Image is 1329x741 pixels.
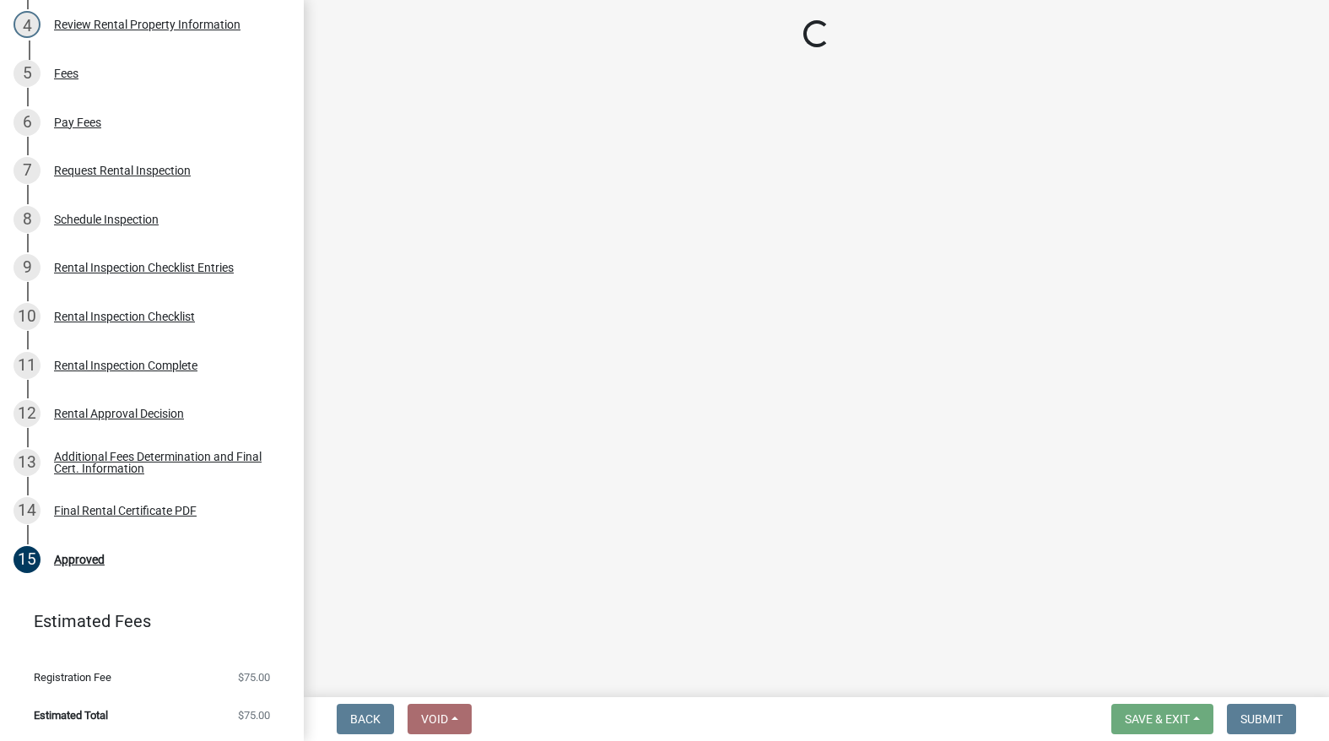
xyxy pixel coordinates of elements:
div: Schedule Inspection [54,214,159,225]
span: Save & Exit [1125,712,1190,726]
span: $75.00 [238,672,270,683]
div: Rental Inspection Complete [54,360,197,371]
div: Approved [54,554,105,565]
div: Rental Approval Decision [54,408,184,419]
div: Rental Inspection Checklist [54,311,195,322]
a: Estimated Fees [14,604,277,638]
span: Estimated Total [34,710,108,721]
div: Pay Fees [54,116,101,128]
div: Fees [54,68,78,79]
div: Final Rental Certificate PDF [54,505,197,517]
div: 11 [14,352,41,379]
div: 6 [14,109,41,136]
span: Back [350,712,381,726]
div: 10 [14,303,41,330]
div: Review Rental Property Information [54,19,240,30]
div: 12 [14,400,41,427]
div: 7 [14,157,41,184]
div: 15 [14,546,41,573]
div: Additional Fees Determination and Final Cert. Information [54,451,277,474]
button: Void [408,704,472,734]
div: 9 [14,254,41,281]
span: Registration Fee [34,672,111,683]
div: Rental Inspection Checklist Entries [54,262,234,273]
div: 4 [14,11,41,38]
div: 5 [14,60,41,87]
button: Back [337,704,394,734]
div: 14 [14,497,41,524]
button: Save & Exit [1111,704,1213,734]
div: 13 [14,449,41,476]
button: Submit [1227,704,1296,734]
div: 8 [14,206,41,233]
span: Void [421,712,448,726]
span: Submit [1240,712,1283,726]
span: $75.00 [238,710,270,721]
div: Request Rental Inspection [54,165,191,176]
